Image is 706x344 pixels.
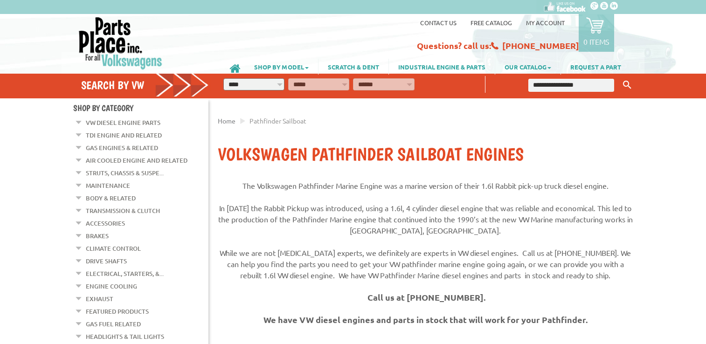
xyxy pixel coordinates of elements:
[249,117,306,125] span: Pathfinder Sailboat
[86,205,160,217] a: Transmission & Clutch
[218,144,633,166] h1: Volkswagen Pathfinder Sailboat Engines
[367,292,485,303] strong: Call us at [PHONE_NUMBER].
[86,192,136,204] a: Body & Related
[86,129,162,141] a: TDI Engine and Related
[245,59,318,75] a: SHOP BY MODEL
[220,248,631,280] span: While we are not [MEDICAL_DATA] experts, we definitely are experts in VW diesel engines. Call us ...
[263,314,588,325] strong: We have VW diesel engines and parts in stock that will work for your Pathfinder.
[86,154,187,166] a: Air Cooled Engine and Related
[86,242,141,255] a: Climate Control
[620,77,634,93] button: Keyword Search
[86,117,160,129] a: VW Diesel Engine Parts
[86,179,130,192] a: Maintenance
[86,268,164,280] a: Electrical, Starters, &...
[86,330,164,343] a: Headlights & Tail Lights
[73,103,208,113] h4: Shop By Category
[86,318,141,330] a: Gas Fuel Related
[86,293,113,305] a: Exhaust
[86,142,158,154] a: Gas Engines & Related
[218,117,235,125] a: Home
[471,19,512,27] a: Free Catalog
[495,59,561,75] a: OUR CATALOG
[86,230,109,242] a: Brakes
[86,255,127,267] a: Drive Shafts
[86,217,125,229] a: Accessories
[561,59,630,75] a: REQUEST A PART
[389,59,495,75] a: INDUSTRIAL ENGINE & PARTS
[420,19,457,27] a: Contact us
[218,203,633,235] span: In [DATE] the Rabbit Pickup was introduced, using a 1.6l, 4 cylinder diesel engine that was relia...
[86,167,164,179] a: Struts, Chassis & Suspe...
[81,78,209,92] h4: Search by VW
[242,181,609,190] span: The Volkswagen Pathfinder Marine Engine was a marine version of their 1.6l Rabbit pick-up truck d...
[583,37,609,46] p: 0 items
[579,14,614,52] a: 0 items
[318,59,388,75] a: SCRATCH & DENT
[86,280,137,292] a: Engine Cooling
[526,19,565,27] a: My Account
[78,16,163,70] img: Parts Place Inc!
[86,305,149,317] a: Featured Products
